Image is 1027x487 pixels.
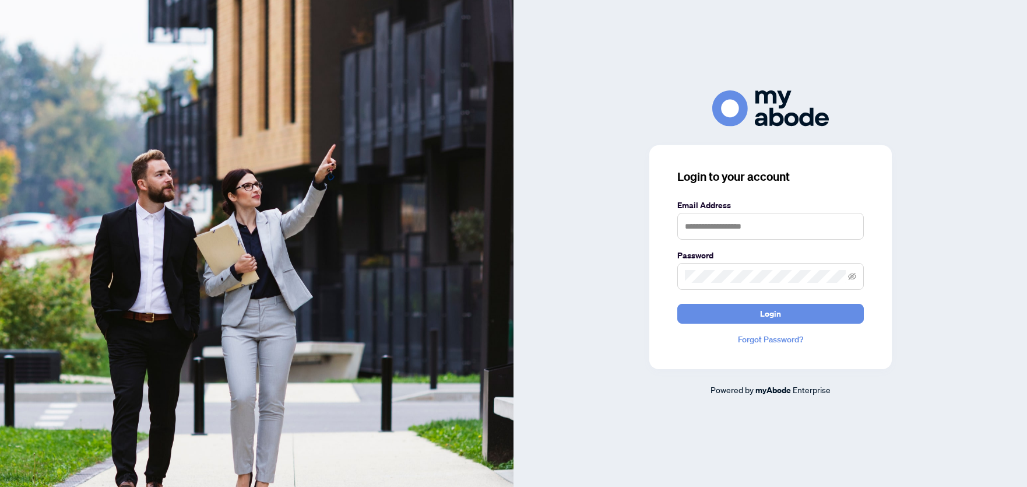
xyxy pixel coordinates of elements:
span: Powered by [711,384,754,395]
span: Login [760,304,781,323]
img: ma-logo [712,90,829,126]
h3: Login to your account [677,169,864,185]
label: Password [677,249,864,262]
label: Email Address [677,199,864,212]
button: Login [677,304,864,324]
a: Forgot Password? [677,333,864,346]
span: eye-invisible [848,272,856,281]
a: myAbode [755,384,791,397]
span: Enterprise [793,384,831,395]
